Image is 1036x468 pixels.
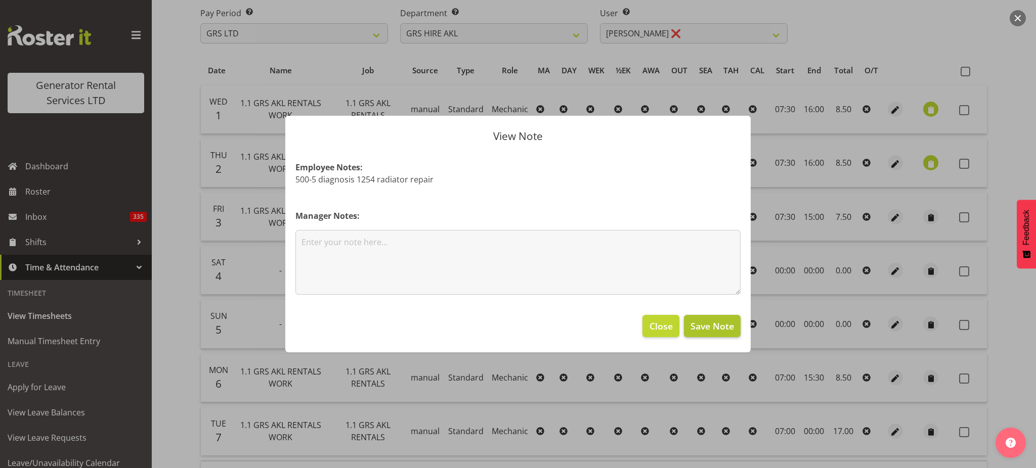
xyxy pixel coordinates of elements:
img: help-xxl-2.png [1006,438,1016,448]
span: Close [650,319,673,333]
h4: Employee Notes: [295,161,741,173]
p: View Note [295,131,741,142]
h4: Manager Notes: [295,210,741,222]
span: Feedback [1022,210,1031,245]
button: Feedback - Show survey [1017,200,1036,268]
p: 500-5 diagnosis 1254 radiator repair [295,173,741,185]
button: Close [642,315,679,337]
button: Save Note [684,315,741,337]
span: Save Note [690,319,734,333]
